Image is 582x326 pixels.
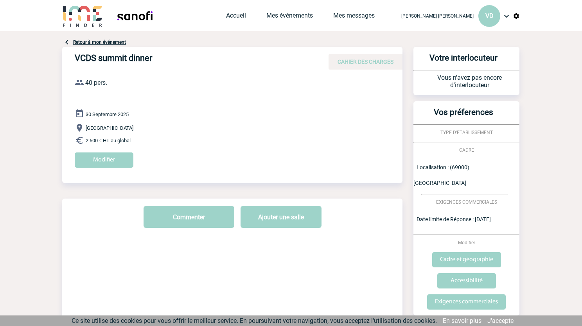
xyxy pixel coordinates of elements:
[73,39,126,45] a: Retour à mon événement
[417,53,510,70] h3: Votre interlocuteur
[432,252,501,267] input: Cadre et géographie
[443,317,481,324] a: En savoir plus
[75,53,309,66] h4: VCDS summit dinner
[485,12,494,20] span: VD
[62,5,103,27] img: IME-Finder
[86,125,133,131] span: [GEOGRAPHIC_DATA]
[487,317,514,324] a: J'accepte
[86,111,129,117] span: 30 Septembre 2025
[401,13,474,19] span: [PERSON_NAME] [PERSON_NAME]
[333,12,375,23] a: Mes messages
[437,74,502,89] span: Vous n'avez pas encore d'interlocuteur
[338,59,393,65] span: CAHIER DES CHARGES
[86,138,131,143] span: 2 500 € HT au global
[413,164,469,186] span: Localisation : (69000) [GEOGRAPHIC_DATA]
[459,147,474,153] span: CADRE
[226,12,246,23] a: Accueil
[85,79,107,86] span: 40 pers.
[436,199,497,205] span: EXIGENCES COMMERCIALES
[72,317,437,324] span: Ce site utilise des cookies pour vous offrir le meilleur service. En poursuivant votre navigation...
[458,240,475,245] span: Modifier
[440,130,493,135] span: TYPE D'ETABLISSEMENT
[266,12,313,23] a: Mes événements
[144,206,234,228] button: Commenter
[241,206,322,228] button: Ajouter une salle
[417,216,491,222] span: Date limite de Réponse : [DATE]
[417,107,510,124] h3: Vos préferences
[427,294,506,310] input: Exigences commerciales
[75,152,133,168] input: Modifier
[437,273,496,288] input: Accessibilité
